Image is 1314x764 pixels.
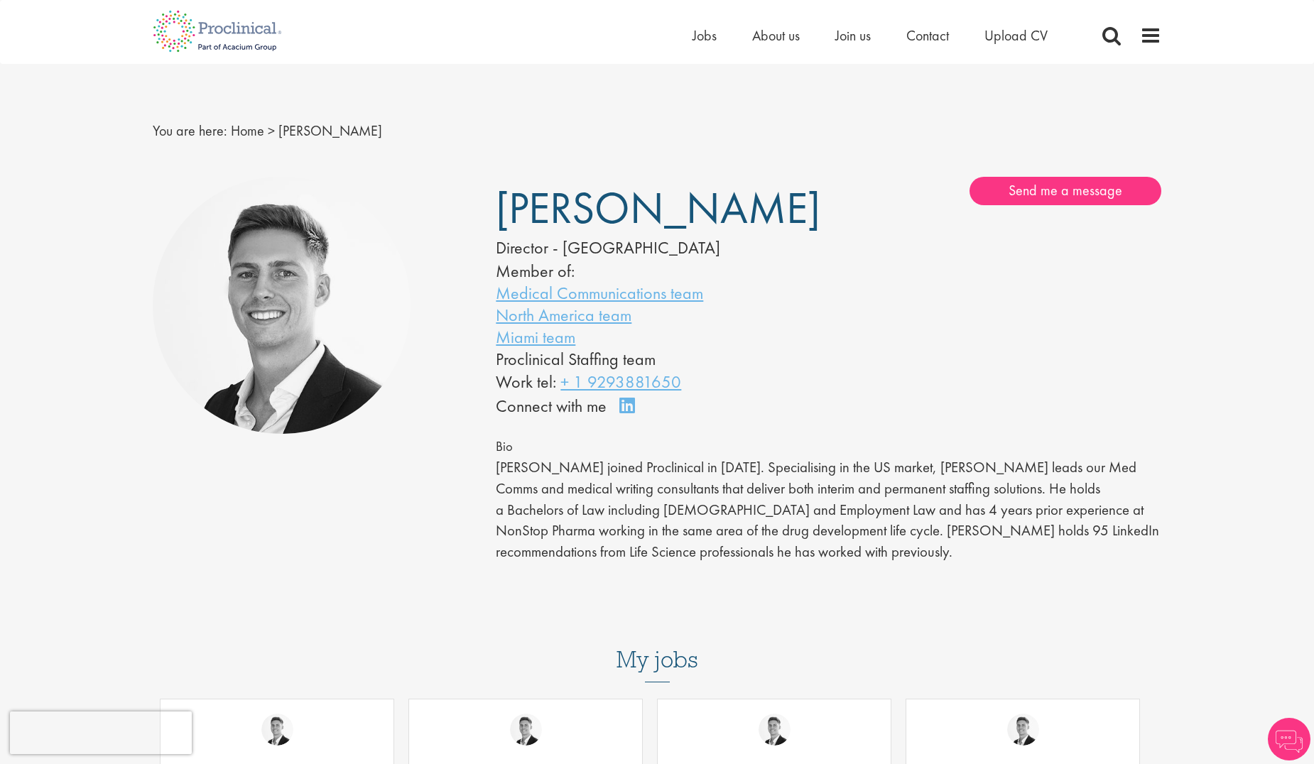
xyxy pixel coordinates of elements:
[496,236,786,260] div: Director - [GEOGRAPHIC_DATA]
[560,371,681,393] a: + 1 9293881650
[906,26,949,45] a: Contact
[496,348,786,370] li: Proclinical Staffing team
[693,26,717,45] a: Jobs
[984,26,1048,45] a: Upload CV
[496,438,513,455] span: Bio
[153,648,1161,672] h3: My jobs
[278,121,382,140] span: [PERSON_NAME]
[835,26,871,45] a: Join us
[759,714,791,746] img: George Watson
[1007,714,1039,746] img: George Watson
[1268,718,1310,760] img: Chatbot
[496,457,1161,563] p: [PERSON_NAME] joined Proclinical in [DATE]. Specialising in the US market, [PERSON_NAME] leads ou...
[496,282,703,304] a: Medical Communications team
[970,177,1161,205] a: Send me a message
[268,121,275,140] span: >
[496,180,820,236] span: [PERSON_NAME]
[153,121,227,140] span: You are here:
[153,177,411,435] img: George Watson
[231,121,264,140] a: breadcrumb link
[10,711,192,754] iframe: reCAPTCHA
[510,714,542,746] img: George Watson
[496,371,556,393] span: Work tel:
[496,304,631,326] a: North America team
[261,714,293,746] img: George Watson
[496,260,575,282] label: Member of:
[496,326,575,348] a: Miami team
[752,26,800,45] a: About us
